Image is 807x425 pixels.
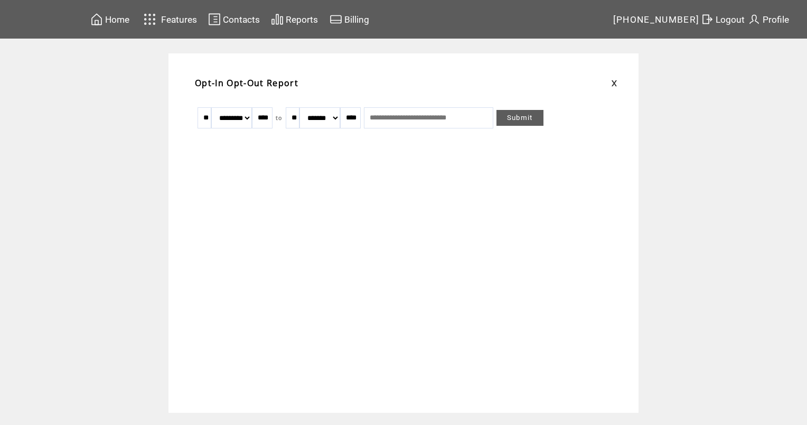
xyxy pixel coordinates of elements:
[105,14,129,25] span: Home
[286,14,318,25] span: Reports
[746,11,791,27] a: Profile
[271,13,284,26] img: chart.svg
[701,13,714,26] img: exit.svg
[613,14,700,25] span: [PHONE_NUMBER]
[699,11,746,27] a: Logout
[89,11,131,27] a: Home
[276,114,283,122] span: to
[330,13,342,26] img: creidtcard.svg
[223,14,260,25] span: Contacts
[496,110,543,126] a: Submit
[139,9,199,30] a: Features
[208,13,221,26] img: contacts.svg
[195,77,298,89] span: Opt-In Opt-Out Report
[140,11,159,28] img: features.svg
[207,11,261,27] a: Contacts
[716,14,745,25] span: Logout
[90,13,103,26] img: home.svg
[748,13,761,26] img: profile.svg
[269,11,320,27] a: Reports
[763,14,789,25] span: Profile
[344,14,369,25] span: Billing
[161,14,197,25] span: Features
[328,11,371,27] a: Billing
